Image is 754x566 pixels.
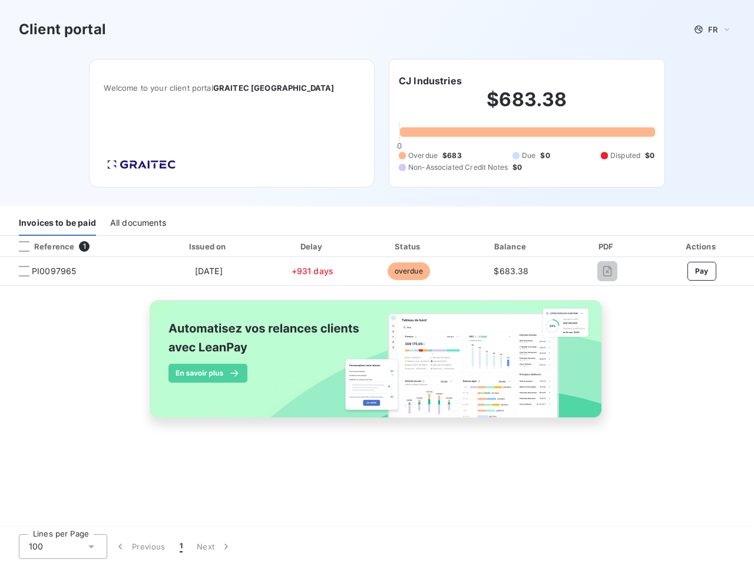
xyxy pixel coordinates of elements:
[107,534,173,559] button: Previous
[173,534,190,559] button: 1
[567,241,647,252] div: PDF
[397,141,402,150] span: 0
[540,150,550,161] span: $0
[79,241,90,252] span: 1
[9,241,74,252] div: Reference
[388,262,430,280] span: overdue
[512,162,522,173] span: $0
[708,25,717,34] span: FR
[104,156,179,173] img: Company logo
[292,266,333,276] span: +931 days
[267,241,357,252] div: Delay
[408,150,438,161] span: Overdue
[442,150,462,161] span: $683
[139,293,615,438] img: banner
[213,83,335,93] span: GRAITEC [GEOGRAPHIC_DATA]
[32,265,76,277] span: PI0097965
[460,241,562,252] div: Balance
[362,241,455,252] div: Status
[110,211,166,236] div: All documents
[494,266,528,276] span: $683.38
[610,150,640,161] span: Disputed
[399,88,655,123] h2: $683.38
[29,541,43,552] span: 100
[195,266,223,276] span: [DATE]
[104,83,360,93] span: Welcome to your client portal
[190,534,239,559] button: Next
[522,150,535,161] span: Due
[19,19,106,40] h3: Client portal
[408,162,508,173] span: Non-Associated Credit Notes
[687,262,716,281] button: Pay
[19,211,96,236] div: Invoices to be paid
[180,541,183,552] span: 1
[652,241,752,252] div: Actions
[399,74,462,88] h6: CJ Industries
[645,150,654,161] span: $0
[154,241,263,252] div: Issued on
